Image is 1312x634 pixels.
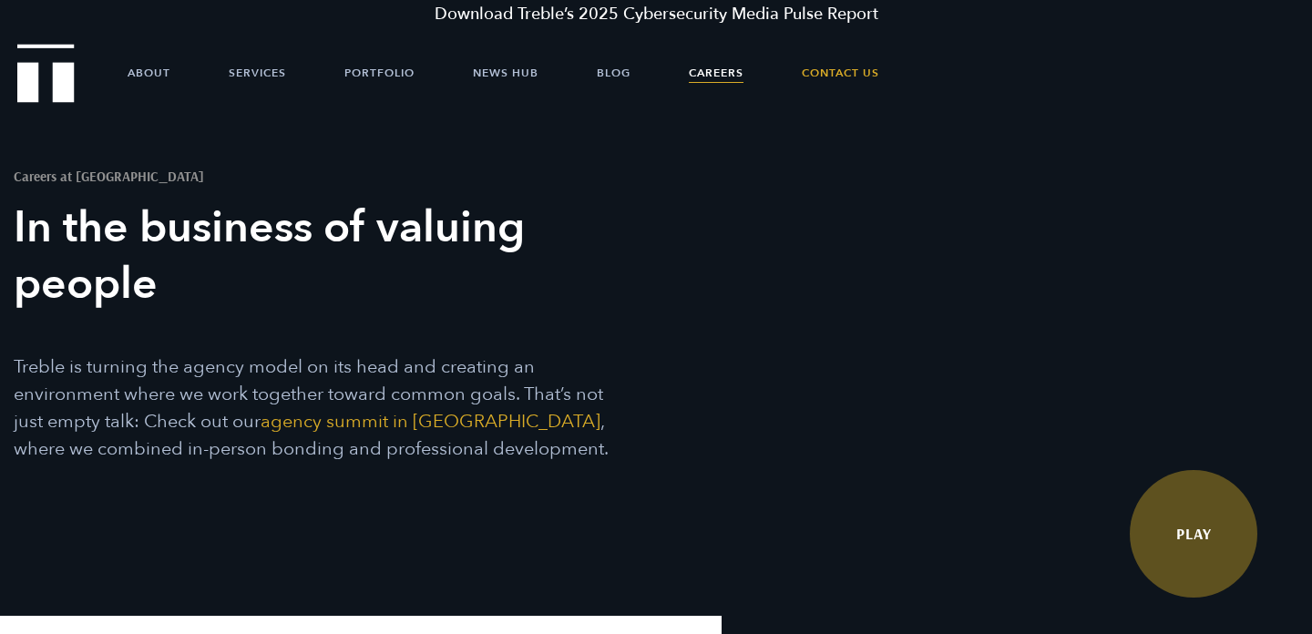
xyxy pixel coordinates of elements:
[344,46,415,100] a: Portfolio
[128,46,170,100] a: About
[18,46,73,101] a: Treble Homepage
[689,46,743,100] a: Careers
[14,353,624,463] p: Treble is turning the agency model on its head and creating an environment where we work together...
[17,44,75,102] img: Treble logo
[802,46,879,100] a: Contact Us
[14,169,624,183] h1: Careers at [GEOGRAPHIC_DATA]
[1130,470,1257,598] a: Watch Video
[473,46,538,100] a: News Hub
[261,409,600,434] a: agency summit in [GEOGRAPHIC_DATA]
[14,199,624,312] h3: In the business of valuing people
[597,46,630,100] a: Blog
[229,46,286,100] a: Services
